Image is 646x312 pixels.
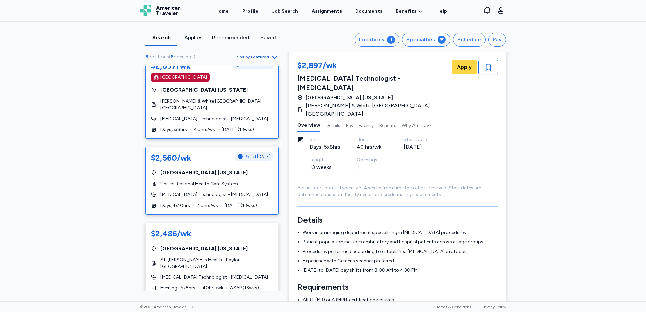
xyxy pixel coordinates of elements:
[212,34,249,42] div: Recommended
[160,86,248,94] span: [GEOGRAPHIC_DATA] , [US_STATE]
[306,102,446,118] span: [PERSON_NAME] & White [GEOGRAPHIC_DATA] - [GEOGRAPHIC_DATA]
[194,126,215,133] span: 40 hrs/wk
[160,244,248,253] span: [GEOGRAPHIC_DATA] , [US_STATE]
[404,136,435,143] div: Start Date
[174,54,194,60] span: openings
[160,257,273,270] span: St. [PERSON_NAME]'s Health - Baylor [GEOGRAPHIC_DATA]
[482,305,506,309] a: Privacy Policy
[222,126,254,133] span: [DATE] ( 13 wks)
[237,54,250,60] span: Sort by
[237,53,279,61] button: Sort byFeatured
[148,54,169,60] span: positions
[180,34,207,42] div: Applies
[303,258,498,264] li: Experience with Cemens scanner preferred
[160,116,268,122] span: [MEDICAL_DATA] Technologist - [MEDICAL_DATA]
[402,118,432,132] button: Why AmTrav?
[396,8,423,15] a: Benefits
[402,33,450,47] button: Specialties
[310,163,340,171] div: 13 weeks
[297,74,450,92] div: [MEDICAL_DATA] Technologist - [MEDICAL_DATA]
[387,36,395,44] div: 1
[379,118,396,132] button: Benefits
[357,143,388,151] div: 40 hrs/wk
[406,36,435,44] div: Specialties
[457,63,472,71] span: Apply
[225,202,257,209] span: [DATE] ( 13 wks)
[452,60,477,74] button: Apply
[297,185,498,198] div: Actual start date is typically 3-4 weeks from time the offer is received. Start dates are determi...
[255,34,281,42] div: Saved
[346,118,353,132] button: Pay
[140,5,151,16] img: Logo
[359,118,374,132] button: Facility
[493,36,502,44] div: Pay
[355,33,399,47] button: Locations1
[160,285,195,292] span: Evenings , 5 x 8 hrs
[244,154,270,159] span: Posted [DATE]
[357,136,388,143] div: Hours
[251,54,269,60] span: Featured
[160,126,187,133] span: Days , 5 x 8 hrs
[271,1,299,21] a: Job Search
[297,118,320,132] button: Overview
[306,94,393,102] span: [GEOGRAPHIC_DATA] , [US_STATE]
[156,5,181,16] span: American Traveler
[160,74,207,81] div: [GEOGRAPHIC_DATA]
[303,267,498,274] li: [DATE] to [DATE] day shifts from 8:00 AM to 4:30 PM
[272,8,298,15] div: Job Search
[396,8,416,15] span: Benefits
[202,285,223,292] span: 40 hrs/wk
[297,215,498,225] h3: Details
[359,36,384,44] div: Locations
[160,98,273,112] span: [PERSON_NAME] & White [GEOGRAPHIC_DATA] - [GEOGRAPHIC_DATA]
[303,248,498,255] li: Procedures performed according to established [MEDICAL_DATA] protocols
[151,152,191,163] div: $2,560/wk
[326,118,340,132] button: Details
[310,136,340,143] div: Shift
[357,157,388,163] div: Openings
[230,285,259,292] span: ASAP ( 13 wks)
[160,191,268,198] span: [MEDICAL_DATA] Technologist - [MEDICAL_DATA]
[151,228,191,239] div: $2,486/wk
[488,33,506,47] button: Pay
[160,169,248,177] span: [GEOGRAPHIC_DATA] , [US_STATE]
[303,229,498,236] li: Work in an imaging department specializing in [MEDICAL_DATA] procedures
[303,297,498,303] li: ARRT (MR) or ARMRIT certification required
[457,36,481,44] div: Schedule
[145,54,198,60] div: ( )
[453,33,486,47] button: Schedule
[404,143,435,151] div: [DATE]
[140,304,195,310] span: © 2025 American Traveler, LLC
[297,282,498,293] h3: Requirements
[148,34,175,42] div: Search
[160,274,268,281] span: [MEDICAL_DATA] Technologist - [MEDICAL_DATA]
[436,305,471,309] a: Terms & Conditions
[303,239,498,246] li: Patient population includes ambulatory and hospital patients across all age groups
[310,157,340,163] div: Length
[160,181,238,187] span: United Regional Health Care System
[171,54,174,60] span: 8
[145,54,148,60] span: 8
[160,202,190,209] span: Days , 4 x 10 hrs
[310,143,340,151] div: Days, 5x8hrs
[297,60,450,72] div: $2,897/wk
[357,163,388,171] div: 1
[197,202,218,209] span: 40 hrs/wk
